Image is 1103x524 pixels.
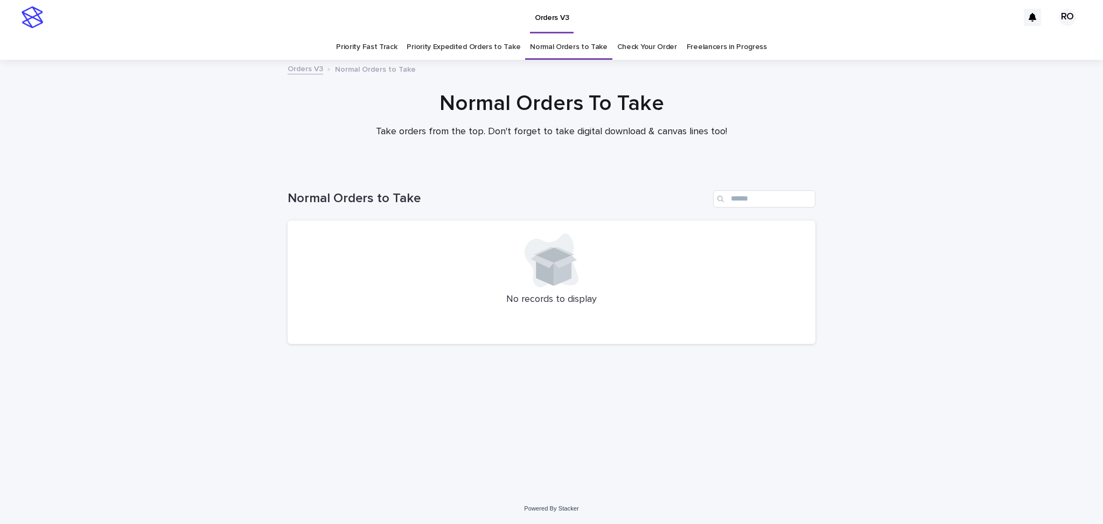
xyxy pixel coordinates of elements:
p: Take orders from the top. Don't forget to take digital download & canvas lines too! [336,126,767,138]
a: Orders V3 [288,62,323,74]
a: Priority Fast Track [336,35,397,60]
p: No records to display [301,294,802,306]
div: RO [1059,9,1076,26]
a: Priority Expedited Orders to Take [407,35,520,60]
a: Powered By Stacker [524,505,578,512]
h1: Normal Orders To Take [288,91,815,116]
a: Normal Orders to Take [530,35,608,60]
p: Normal Orders to Take [335,63,416,74]
h1: Normal Orders to Take [288,191,709,206]
a: Check Your Order [617,35,677,60]
img: stacker-logo-s-only.png [22,6,43,28]
input: Search [713,190,815,208]
a: Freelancers in Progress [687,35,767,60]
